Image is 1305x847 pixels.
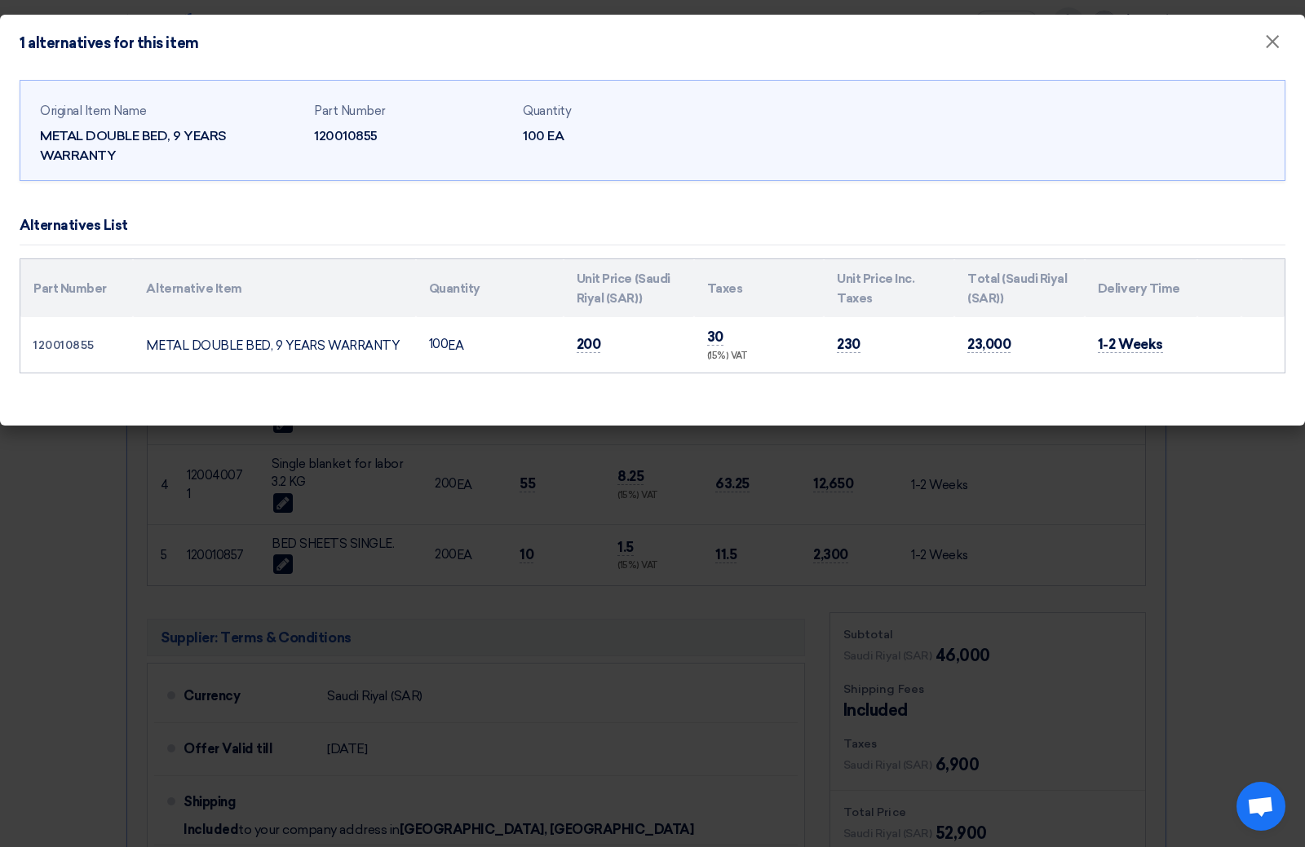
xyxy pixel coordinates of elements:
font: 30 [707,329,723,345]
font: Alternatives List [20,217,128,233]
font: 120010855 [33,338,95,352]
font: (15%) VAT [707,351,748,361]
font: 23,000 [967,336,1011,352]
font: Total (Saudi Riyal (SAR)) [967,271,1067,306]
font: 230 [837,336,860,352]
font: 100 [429,337,449,351]
font: 120010855 [314,128,378,143]
font: EA [448,338,463,353]
font: METAL DOUBLE BED, 9 YEARS WARRANTY [40,128,227,163]
font: Quantity [523,104,571,118]
font: Taxes [707,281,743,296]
font: METAL DOUBLE BED, 9 YEARS WARRANTY [146,338,400,353]
font: Part Number [314,104,386,118]
button: Close [1251,26,1294,59]
font: Original Item Name [40,104,146,118]
font: 100 EA [523,128,564,143]
font: × [1264,29,1281,62]
font: 200 [577,336,601,352]
font: Alternative Item [146,281,241,296]
font: Unit Price Inc. Taxes [837,271,914,306]
a: Open chat [1236,782,1285,831]
font: 1-2 Weeks [1098,336,1163,352]
font: 1 alternatives for this item [20,34,199,52]
font: Delivery Time [1098,281,1180,296]
font: Unit Price (Saudi Riyal (SAR)) [577,271,670,306]
font: Part Number [33,281,107,296]
font: Quantity [429,281,480,296]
